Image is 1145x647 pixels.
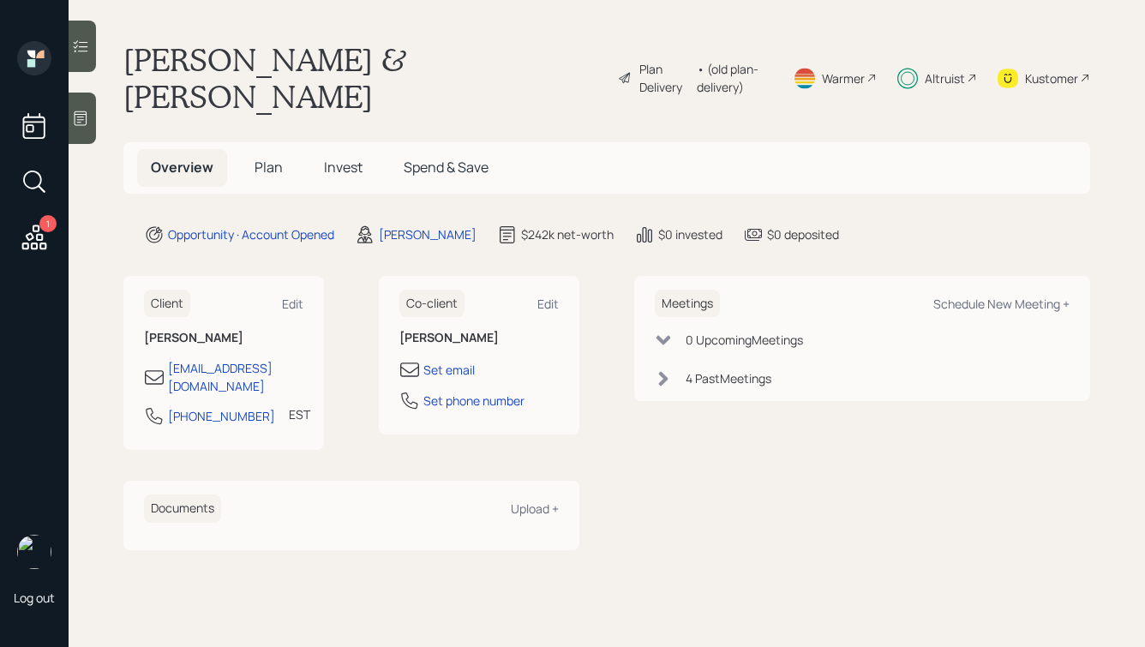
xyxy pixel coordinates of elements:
div: Opportunity · Account Opened [168,225,334,243]
div: Plan Delivery [639,60,688,96]
span: Spend & Save [404,158,489,177]
h6: Co-client [399,290,465,318]
div: Warmer [822,69,865,87]
div: $0 invested [658,225,722,243]
h6: [PERSON_NAME] [399,331,559,345]
div: [EMAIL_ADDRESS][DOMAIN_NAME] [168,359,303,395]
span: Invest [324,158,363,177]
div: Edit [537,296,559,312]
div: 4 Past Meeting s [686,369,771,387]
div: Set email [423,361,475,379]
div: 1 [39,215,57,232]
h1: [PERSON_NAME] & [PERSON_NAME] [123,41,604,115]
div: $0 deposited [767,225,839,243]
img: hunter_neumayer.jpg [17,535,51,569]
div: 0 Upcoming Meeting s [686,331,803,349]
div: $242k net-worth [521,225,614,243]
h6: Documents [144,494,221,523]
span: Overview [151,158,213,177]
div: EST [289,405,310,423]
span: Plan [255,158,283,177]
h6: Meetings [655,290,720,318]
div: Set phone number [423,392,525,410]
div: Kustomer [1025,69,1078,87]
div: • (old plan-delivery) [697,60,772,96]
div: Schedule New Meeting + [933,296,1070,312]
h6: Client [144,290,190,318]
div: Altruist [925,69,965,87]
div: Log out [14,590,55,606]
div: Edit [282,296,303,312]
h6: [PERSON_NAME] [144,331,303,345]
div: [PHONE_NUMBER] [168,407,275,425]
div: Upload + [511,500,559,517]
div: [PERSON_NAME] [379,225,477,243]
